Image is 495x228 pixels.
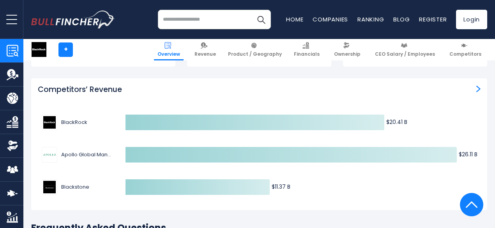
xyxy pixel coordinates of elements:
a: Companies [313,15,348,23]
a: Revenue [191,39,219,60]
a: CEO Salary / Employees [371,39,438,60]
a: Competitors [446,39,485,60]
span: CEO Salary / Employees [375,51,435,57]
button: BlackRock [42,115,100,130]
a: Ranking [357,15,384,23]
span: Ownership [334,51,361,57]
img: BLK logo [32,42,46,57]
span: Product / Geography [228,51,282,57]
span: Overview [157,51,180,57]
span: Competitors [449,51,481,57]
span: Financials [294,51,320,57]
span: BlackRock [61,120,100,125]
text: $20.41 B [386,118,407,126]
img: Apollo Global Management competitors logo [42,147,57,163]
span: Apollo Global Management [61,151,112,159]
text: $11.37 B [272,183,290,191]
span: Blackstone [61,183,100,191]
a: Competitors’ Revenue [476,85,481,92]
a: Blackstone [42,179,100,195]
text: $26.11 B [459,150,477,158]
a: Product / Geography [225,39,285,60]
a: Blog [393,15,410,23]
img: BlackRock competitors logo [42,115,57,130]
h3: Competitors’ Revenue [38,85,122,95]
img: Blackstone competitors logo [42,179,57,195]
a: Financials [290,39,323,60]
button: Search [251,10,271,29]
img: bullfincher logo [31,11,115,28]
span: Revenue [194,51,216,57]
a: Home [286,15,303,23]
a: Go to homepage [31,11,115,28]
a: Ownership [331,39,364,60]
a: Login [456,10,487,29]
a: + [58,42,73,57]
img: Ownership [7,140,18,152]
a: Apollo Global Management [42,147,112,163]
a: Register [419,15,447,23]
a: Overview [154,39,184,60]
